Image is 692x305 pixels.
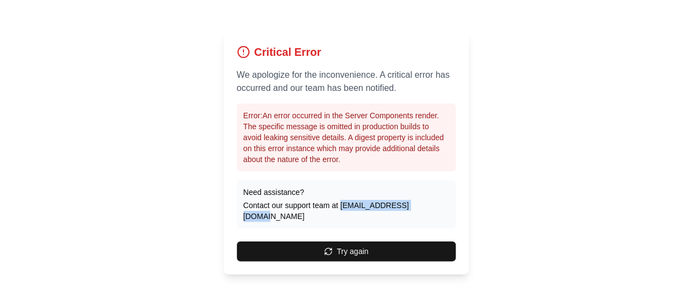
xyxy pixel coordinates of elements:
[237,241,456,261] button: Try again
[254,44,321,60] h1: Critical Error
[243,200,449,222] p: Contact our support team at
[243,187,449,198] p: Need assistance?
[243,110,449,165] p: Error: An error occurred in the Server Components render. The specific message is omitted in prod...
[237,68,456,95] p: We apologize for the inconvenience. A critical error has occurred and our team has been notified.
